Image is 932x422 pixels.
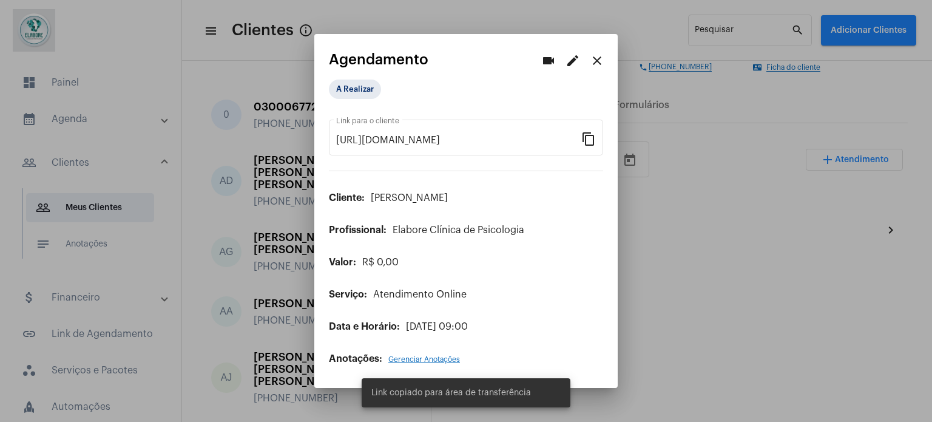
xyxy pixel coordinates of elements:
[371,387,531,399] span: Link copiado para área de transferência
[373,290,467,299] span: Atendimento Online
[329,354,382,364] span: Anotações:
[329,290,367,299] span: Serviço:
[541,53,556,68] mat-icon: videocam
[329,322,400,332] span: Data e Horário:
[393,225,524,235] span: Elabore Clínica de Psicologia
[581,131,596,146] mat-icon: content_copy
[336,135,581,146] input: Link
[590,53,604,68] mat-icon: close
[566,53,580,68] mat-icon: edit
[329,225,387,235] span: Profissional:
[329,80,381,99] mat-chip: A Realizar
[329,52,428,67] span: Agendamento
[329,257,356,267] span: Valor:
[388,356,460,363] span: Gerenciar Anotações
[371,193,448,203] span: [PERSON_NAME]
[362,257,399,267] span: R$ 0,00
[329,193,365,203] span: Cliente:
[406,322,468,332] span: [DATE] 09:00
